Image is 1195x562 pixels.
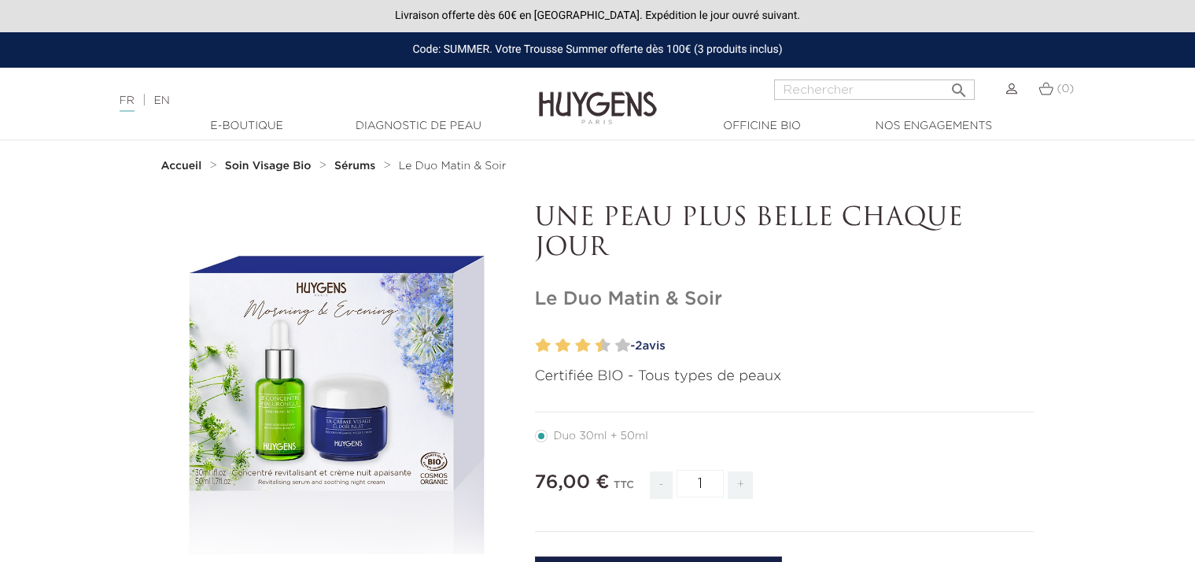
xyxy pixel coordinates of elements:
[112,91,486,110] div: |
[950,76,968,95] i: 
[684,118,841,135] a: Officine Bio
[539,66,657,127] img: Huygens
[539,335,551,357] label: 2
[677,470,724,497] input: Quantité
[618,335,630,357] label: 10
[153,95,169,106] a: EN
[161,160,205,172] a: Accueil
[168,118,326,135] a: E-Boutique
[552,335,558,357] label: 3
[728,471,753,499] span: +
[599,335,610,357] label: 8
[625,335,1035,358] a: -2avis
[535,288,1035,311] h1: Le Duo Matin & Soir
[535,204,1035,264] p: UNE PEAU PLUS BELLE CHAQUE JOUR
[334,160,379,172] a: Sérums
[535,473,610,492] span: 76,00 €
[399,161,507,172] span: Le Duo Matin & Soir
[572,335,577,357] label: 5
[614,468,634,511] div: TTC
[592,335,597,357] label: 7
[1057,83,1074,94] span: (0)
[535,366,1035,387] p: Certifiée BIO - Tous types de peaux
[225,160,315,172] a: Soin Visage Bio
[340,118,497,135] a: Diagnostic de peau
[533,335,538,357] label: 1
[334,161,375,172] strong: Sérums
[559,335,570,357] label: 4
[120,95,135,112] a: FR
[855,118,1012,135] a: Nos engagements
[161,161,202,172] strong: Accueil
[650,471,672,499] span: -
[945,75,973,96] button: 
[612,335,618,357] label: 9
[774,79,975,100] input: Rechercher
[635,340,642,352] span: 2
[399,160,507,172] a: Le Duo Matin & Soir
[225,161,312,172] strong: Soin Visage Bio
[579,335,591,357] label: 6
[535,430,667,442] label: Duo 30ml + 50ml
